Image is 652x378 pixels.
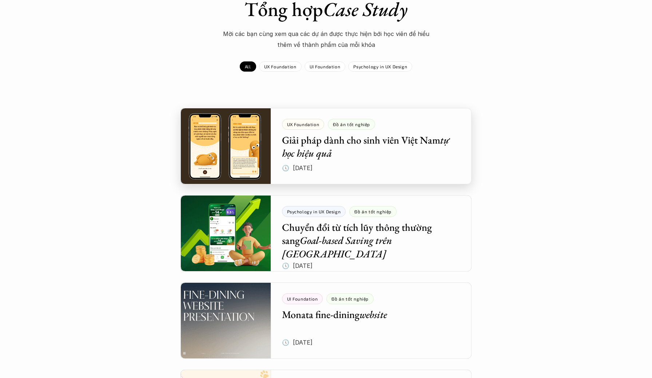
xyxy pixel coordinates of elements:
[305,61,346,72] a: UI Foundation
[348,61,412,72] a: Psychology in UX Design
[310,64,341,69] p: UI Foundation
[180,195,472,272] a: Psychology in UX DesignĐồ án tốt nghiệpChuyển đổi từ tích lũy thông thường sangGoal-based Saving ...
[259,61,302,72] a: UX Foundation
[217,28,435,51] p: Mời các bạn cùng xem qua các dự án được thực hiện bới học viên để hiểu thêm về thành phẩm của mỗi...
[180,108,472,184] a: UX FoundationĐồ án tốt nghiệpGiải pháp dành cho sinh viên Việt Namtự học hiệu quả🕔 [DATE]
[264,64,297,69] p: UX Foundation
[245,64,251,69] p: All
[180,282,472,359] a: UI FoundationĐồ án tốt nghiệpMonata fine-diningwebsite🕔 [DATE]
[353,64,407,69] p: Psychology in UX Design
